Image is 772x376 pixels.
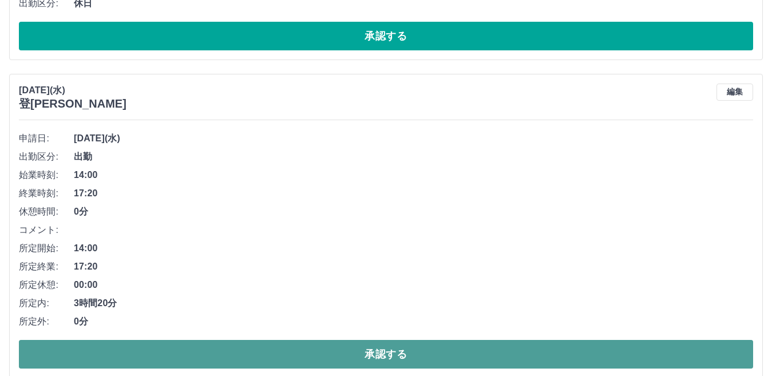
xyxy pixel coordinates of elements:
span: 17:20 [74,260,753,274]
span: 所定休憩: [19,278,74,292]
button: 編集 [716,84,753,101]
span: 申請日: [19,132,74,145]
span: 所定終業: [19,260,74,274]
span: 所定内: [19,296,74,310]
span: 3時間20分 [74,296,753,310]
span: 始業時刻: [19,168,74,182]
span: 出勤区分: [19,150,74,164]
span: 14:00 [74,168,753,182]
span: 0分 [74,205,753,219]
p: [DATE](水) [19,84,126,97]
span: コメント: [19,223,74,237]
span: 00:00 [74,278,753,292]
button: 承認する [19,340,753,369]
span: 0分 [74,315,753,328]
span: 休憩時間: [19,205,74,219]
h3: 登[PERSON_NAME] [19,97,126,110]
span: 所定開始: [19,242,74,255]
span: [DATE](水) [74,132,753,145]
span: 所定外: [19,315,74,328]
span: 14:00 [74,242,753,255]
span: 17:20 [74,187,753,200]
span: 終業時刻: [19,187,74,200]
button: 承認する [19,22,753,50]
span: 出勤 [74,150,753,164]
